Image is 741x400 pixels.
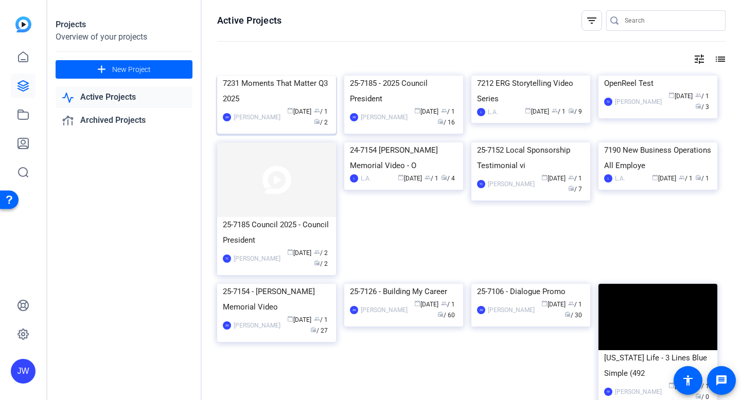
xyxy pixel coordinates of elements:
[223,321,231,330] div: JW
[287,316,311,323] span: [DATE]
[604,98,612,106] div: TC
[287,249,293,255] span: calendar_today
[604,76,712,91] div: OpenReel Test
[350,113,358,121] div: JW
[217,14,281,27] h1: Active Projects
[441,107,447,114] span: group
[477,306,485,314] div: JW
[414,300,420,306] span: calendar_today
[604,174,612,183] div: L
[715,374,728,387] mat-icon: message
[287,249,311,257] span: [DATE]
[56,87,192,108] a: Active Projects
[350,142,457,173] div: 24-7154 [PERSON_NAME] Memorial Video - O
[437,312,455,319] span: / 60
[615,173,625,184] div: L.A.
[56,31,192,43] div: Overview of your projects
[314,249,320,255] span: group
[414,301,438,308] span: [DATE]
[314,260,320,266] span: radio
[314,108,328,115] span: / 1
[56,110,192,131] a: Archived Projects
[441,108,455,115] span: / 1
[564,312,582,319] span: / 30
[112,64,151,75] span: New Project
[350,174,358,183] div: L
[310,327,328,334] span: / 27
[695,103,709,111] span: / 3
[525,108,549,115] span: [DATE]
[488,305,535,315] div: [PERSON_NAME]
[350,306,358,314] div: JW
[361,305,408,315] div: [PERSON_NAME]
[287,316,293,322] span: calendar_today
[477,142,585,173] div: 25-7152 Local Sponsorship Testimonial vi
[223,284,330,315] div: 25-7154 - [PERSON_NAME] Memorial Video
[541,300,548,306] span: calendar_today
[568,301,582,308] span: / 1
[56,19,192,31] div: Projects
[586,14,598,27] mat-icon: filter_list
[477,180,485,188] div: TC
[568,175,582,182] span: / 1
[437,119,455,126] span: / 16
[234,320,280,331] div: [PERSON_NAME]
[668,93,693,100] span: [DATE]
[398,174,404,180] span: calendar_today
[310,326,316,333] span: radio
[398,175,422,182] span: [DATE]
[361,112,408,122] div: [PERSON_NAME]
[287,108,311,115] span: [DATE]
[314,119,328,126] span: / 2
[668,92,675,98] span: calendar_today
[552,107,558,114] span: group
[414,108,438,115] span: [DATE]
[437,118,444,124] span: radio
[314,107,320,114] span: group
[568,185,574,191] span: radio
[552,108,566,115] span: / 1
[525,107,531,114] span: calendar_today
[414,107,420,114] span: calendar_today
[234,253,280,264] div: [PERSON_NAME]
[11,359,36,384] div: JW
[713,53,726,65] mat-icon: list
[682,374,694,387] mat-icon: accessibility
[477,284,585,299] div: 25-7106 - Dialogue Promo
[652,175,676,182] span: [DATE]
[441,175,455,182] span: / 4
[314,118,320,124] span: radio
[695,92,701,98] span: group
[625,14,717,27] input: Search
[568,107,574,114] span: radio
[568,186,582,193] span: / 7
[437,311,444,317] span: radio
[488,179,535,189] div: [PERSON_NAME]
[314,249,328,257] span: / 2
[361,173,371,184] div: L.A.
[604,350,712,381] div: [US_STATE] Life - 3 Lines Blue Simple (492
[604,388,612,396] div: TP
[287,107,293,114] span: calendar_today
[695,174,701,180] span: radio
[441,174,447,180] span: radio
[695,393,701,399] span: radio
[695,103,701,109] span: radio
[477,76,585,106] div: 7212 ERG Storytelling Video Series
[541,175,566,182] span: [DATE]
[568,108,582,115] span: / 9
[488,107,498,117] div: L.A.
[425,174,431,180] span: group
[541,301,566,308] span: [DATE]
[477,108,485,116] div: L
[441,300,447,306] span: group
[223,76,330,106] div: 7231 Moments That Matter Q3 2025
[314,316,320,322] span: group
[441,301,455,308] span: / 1
[652,174,658,180] span: calendar_today
[693,53,705,65] mat-icon: tune
[223,217,330,248] div: 25-7185 Council 2025 - Council President
[314,316,328,323] span: / 1
[615,97,662,107] div: [PERSON_NAME]
[679,175,693,182] span: / 1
